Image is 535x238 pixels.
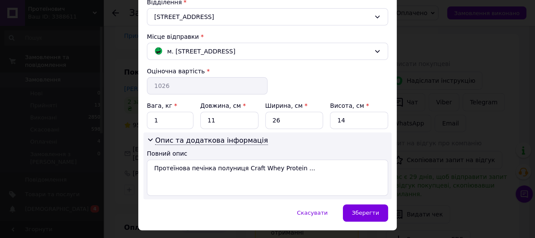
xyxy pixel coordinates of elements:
label: Повний опис [147,150,187,157]
label: Ширина, см [265,102,308,109]
span: м. [STREET_ADDRESS] [167,47,235,56]
textarea: Протеїнова печінка полуниця Craft Whey Protein ... [147,160,388,196]
div: Місце відправки [147,32,388,41]
div: [STREET_ADDRESS] [147,8,388,25]
label: Вага, кг [147,102,177,109]
span: Зберегти [352,210,379,216]
label: Довжина, см [200,102,246,109]
label: Оціночна вартість [147,68,205,75]
label: Висота, см [330,102,369,109]
span: Опис та додаткова інформація [155,136,268,145]
span: Скасувати [297,210,327,216]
